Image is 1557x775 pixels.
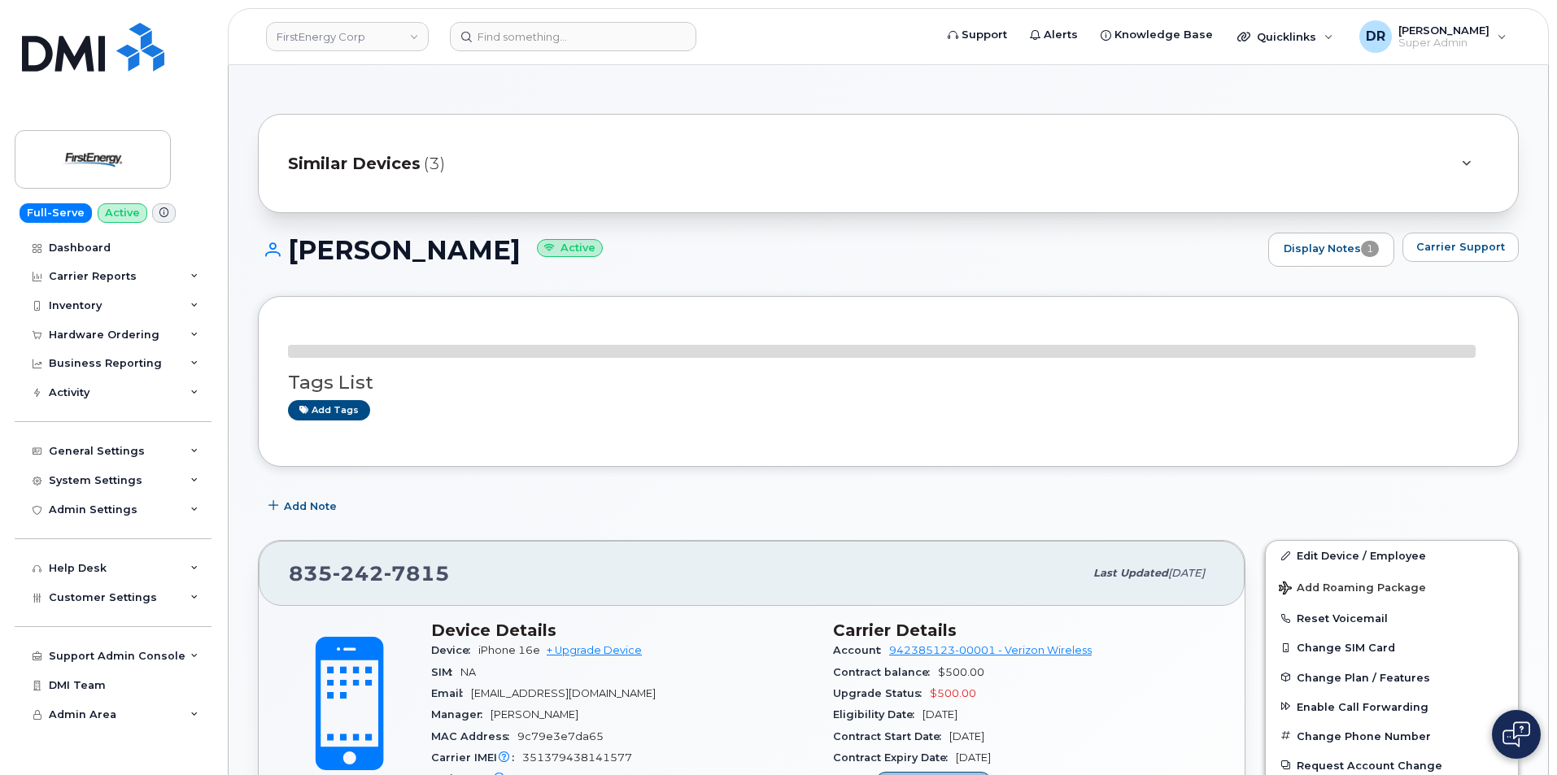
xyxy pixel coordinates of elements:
h3: Tags List [288,372,1489,393]
a: Edit Device / Employee [1266,541,1518,570]
a: Display Notes1 [1268,233,1394,267]
a: Add tags [288,400,370,420]
small: Active [537,239,603,258]
a: + Upgrade Device [547,644,642,656]
span: Email [431,687,471,699]
span: Last updated [1093,567,1168,579]
span: Upgrade Status [833,687,930,699]
span: [DATE] [922,708,957,721]
button: Carrier Support [1402,233,1519,262]
span: Carrier IMEI [431,751,522,764]
span: Contract Start Date [833,730,949,742]
span: Manager [431,708,491,721]
span: Similar Devices [288,152,421,176]
span: $500.00 [938,666,984,678]
span: $500.00 [930,687,976,699]
button: Change Plan / Features [1266,663,1518,692]
span: Change Plan / Features [1297,671,1430,683]
span: 7815 [384,561,450,586]
span: Add Roaming Package [1279,581,1426,597]
span: Add Note [284,499,337,514]
span: 835 [289,561,450,586]
span: Carrier Support [1416,239,1505,255]
span: [DATE] [949,730,984,742]
h3: Carrier Details [833,620,1215,640]
span: 1 [1361,241,1379,257]
button: Change Phone Number [1266,721,1518,751]
span: Account [833,644,889,656]
span: MAC Address [431,730,517,742]
span: 242 [333,561,384,586]
h3: Device Details [431,620,813,640]
button: Change SIM Card [1266,633,1518,662]
span: [DATE] [1168,567,1205,579]
span: [EMAIL_ADDRESS][DOMAIN_NAME] [471,687,656,699]
span: SIM [431,666,460,678]
span: iPhone 16e [478,644,540,656]
span: 9c79e3e7da65 [517,730,604,742]
button: Enable Call Forwarding [1266,692,1518,721]
span: Contract Expiry Date [833,751,956,764]
button: Add Roaming Package [1266,570,1518,603]
span: Eligibility Date [833,708,922,721]
button: Reset Voicemail [1266,603,1518,633]
button: Add Note [258,491,351,520]
h1: [PERSON_NAME] [258,236,1260,264]
img: Open chat [1502,721,1530,747]
span: [DATE] [956,751,991,764]
span: Contract balance [833,666,938,678]
span: NA [460,666,476,678]
span: Enable Call Forwarding [1297,700,1428,712]
a: 942385123-00001 - Verizon Wireless [889,644,1092,656]
span: (3) [424,152,445,176]
span: Device [431,644,478,656]
span: [PERSON_NAME] [491,708,578,721]
span: 351379438141577 [522,751,632,764]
